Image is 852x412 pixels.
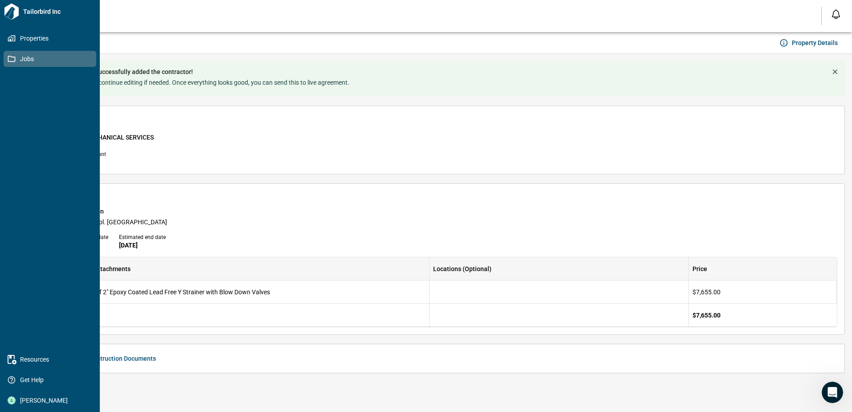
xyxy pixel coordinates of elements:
[75,78,349,87] span: You can continue editing if needed. Once everything looks good, you can send this to live agreement.
[16,355,88,364] span: Resources
[119,241,166,250] span: [DATE]
[63,288,270,296] span: Installation of 2" Epoxy Coated Lead Free Y Strainer with Blow Down Valves
[778,36,841,50] button: Property Details
[430,257,688,280] div: Locations (Optional)
[75,67,349,76] span: You’ve successfully added the contractor!
[59,218,837,227] span: Riverpoint - Repl. [GEOGRAPHIC_DATA]
[4,51,96,67] a: Jobs
[59,126,837,133] span: Awarded to
[16,54,88,63] span: Jobs
[60,257,430,280] div: Scope and Attachments
[792,38,838,47] span: Property Details
[16,34,88,43] span: Properties
[59,158,837,167] span: $7,655.00
[16,396,88,405] span: [PERSON_NAME]
[829,7,843,21] button: Open notification feed
[59,351,230,366] button: Add Construction Documents
[59,151,837,158] span: Agreement amount
[59,207,837,216] span: Job Description
[119,234,166,241] span: Estimated end date
[59,133,837,142] span: JORDAN MECHANICAL SERVICES
[692,311,721,320] span: $7,655.00
[692,288,721,297] span: $7,655.00
[20,7,96,16] span: Tailorbird Inc
[74,354,156,363] span: Add Construction Documents
[4,30,96,46] a: Properties
[689,257,837,280] div: Price
[16,375,88,384] span: Get Help
[829,66,841,78] button: close
[433,257,492,280] div: Locations (Optional)
[822,382,843,403] iframe: Intercom live chat
[692,257,707,280] div: Price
